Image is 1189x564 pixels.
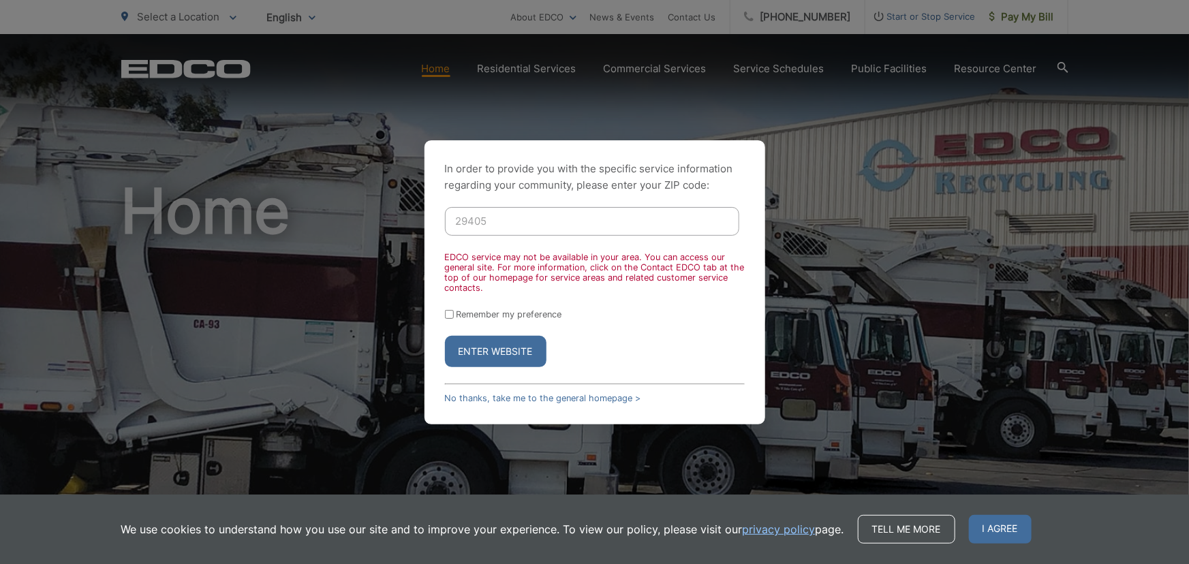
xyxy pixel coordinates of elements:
a: No thanks, take me to the general homepage > [445,393,641,403]
span: I agree [969,515,1032,544]
label: Remember my preference [457,309,562,319]
a: Tell me more [858,515,955,544]
button: Enter Website [445,336,546,367]
input: Enter ZIP Code [445,207,739,236]
p: In order to provide you with the specific service information regarding your community, please en... [445,161,745,193]
p: We use cookies to understand how you use our site and to improve your experience. To view our pol... [121,521,844,537]
a: privacy policy [743,521,816,537]
div: EDCO service may not be available in your area. You can access our general site. For more informa... [445,252,745,293]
